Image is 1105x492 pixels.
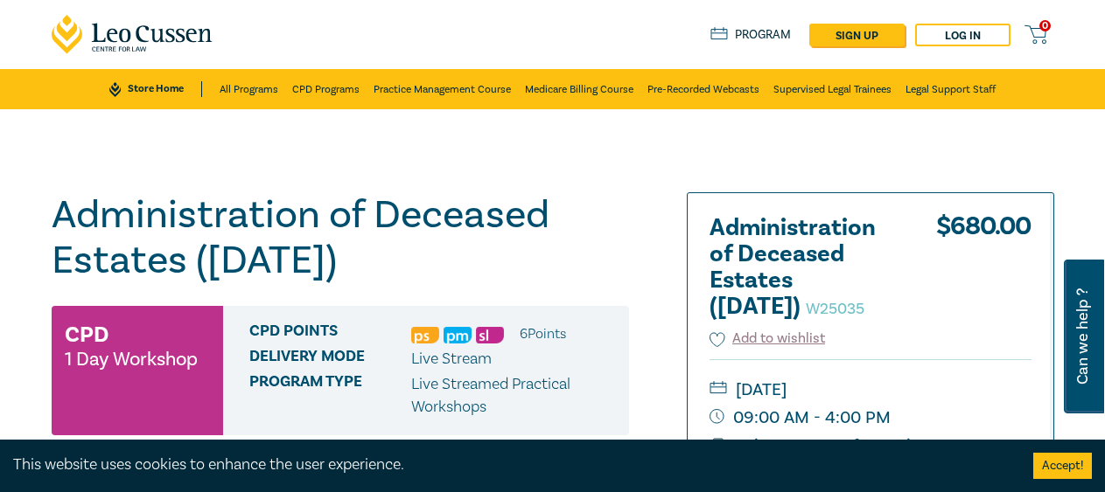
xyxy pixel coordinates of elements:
small: 09:00 AM - 4:00 PM [710,404,1032,432]
a: Print Course Information [710,434,931,457]
h1: Administration of Deceased Estates ([DATE]) [52,192,629,283]
a: Pre-Recorded Webcasts [647,69,759,109]
a: CPD Programs [292,69,360,109]
img: Practice Management & Business Skills [444,327,472,343]
div: $ 680.00 [936,215,1032,329]
a: Store Home [109,81,201,97]
div: This website uses cookies to enhance the user experience. [13,454,1007,476]
span: Delivery Mode [249,348,411,371]
a: All Programs [220,69,278,109]
li: 6 Point s [520,322,566,345]
h2: Administration of Deceased Estates ([DATE]) [710,215,902,320]
img: Professional Skills [411,327,439,343]
a: Program [710,27,792,43]
img: Substantive Law [476,327,504,343]
span: Live Stream [411,349,492,369]
small: W25035 [806,299,864,319]
a: Log in [915,24,1011,46]
button: Accept cookies [1033,453,1092,479]
small: 1 Day Workshop [65,350,198,368]
a: Legal Support Staff [906,69,996,109]
small: [DATE] [710,376,1032,404]
a: Medicare Billing Course [525,69,633,109]
h3: CPD [65,319,108,350]
a: sign up [809,24,905,46]
span: CPD Points [249,322,411,345]
span: Program type [249,373,411,419]
span: 0 [1039,20,1051,31]
p: Live Streamed Practical Workshops [411,373,616,419]
a: Practice Management Course [374,69,511,109]
a: Supervised Legal Trainees [773,69,892,109]
span: Can we help ? [1074,270,1091,403]
button: Add to wishlist [710,329,826,349]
